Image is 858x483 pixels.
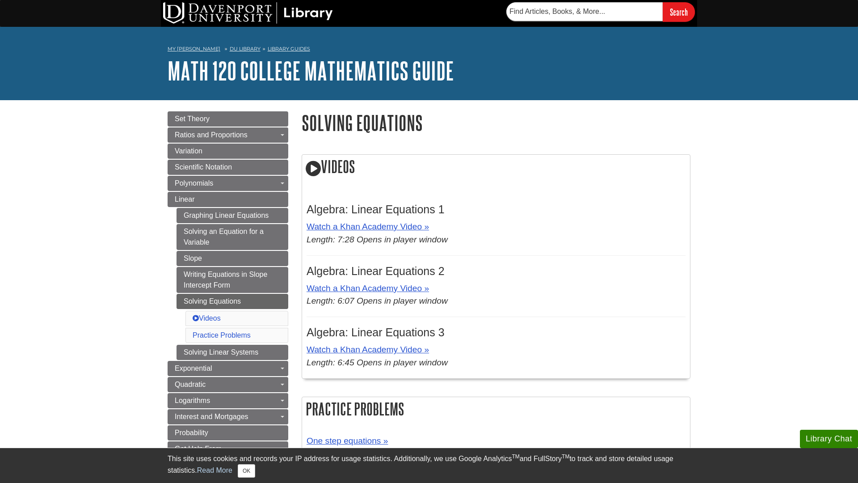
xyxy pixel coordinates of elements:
a: Graphing Linear Equations [177,208,288,223]
h1: Solving Equations [302,111,690,134]
span: Exponential [175,364,212,372]
span: Ratios and Proportions [175,131,248,139]
button: Library Chat [800,430,858,448]
a: Interest and Mortgages [168,409,288,424]
sup: TM [562,453,569,460]
a: Linear [168,192,288,207]
a: Ratios and Proportions [168,127,288,143]
a: Read More [197,466,232,474]
a: Scientific Notation [168,160,288,175]
a: Logarithms [168,393,288,408]
span: Logarithms [175,397,210,404]
h3: Algebra: Linear Equations 3 [307,326,686,339]
em: Length: 6:45 Opens in player window [307,358,448,367]
em: Length: 6:07 Opens in player window [307,296,448,305]
span: Scientific Notation [175,163,232,171]
a: Quadratic [168,377,288,392]
span: Polynomials [175,179,213,187]
span: Interest and Mortgages [175,413,248,420]
a: My [PERSON_NAME] [168,45,220,53]
a: Library Guides [268,46,310,52]
a: Watch a Khan Academy Video » [307,222,429,231]
a: Videos [193,314,221,322]
a: Slope [177,251,288,266]
a: Variation [168,144,288,159]
span: Probability [175,429,208,436]
button: Close [238,464,255,478]
span: Linear [175,195,194,203]
a: Solving an Equation for a Variable [177,224,288,250]
span: Variation [175,147,202,155]
form: Searches DU Library's articles, books, and more [506,2,695,21]
a: Practice Problems [193,331,251,339]
a: Get Help From [PERSON_NAME] [168,441,288,467]
a: Exponential [168,361,288,376]
span: Quadratic [175,381,206,388]
div: Guide Page Menu [168,111,288,467]
nav: breadcrumb [168,43,690,57]
div: This site uses cookies and records your IP address for usage statistics. Additionally, we use Goo... [168,453,690,478]
em: Length: 7:28 Opens in player window [307,235,448,244]
a: Polynomials [168,176,288,191]
a: MATH 120 College Mathematics Guide [168,57,454,85]
h3: Algebra: Linear Equations 2 [307,265,686,278]
img: DU Library [163,2,333,24]
a: Set Theory [168,111,288,127]
a: Writing Equations in Slope Intercept Form [177,267,288,293]
span: Set Theory [175,115,210,123]
a: Watch a Khan Academy Video » [307,284,429,293]
a: Probability [168,425,288,441]
input: Find Articles, Books, & More... [506,2,663,21]
span: Get Help From [PERSON_NAME] [175,445,234,463]
h2: Practice Problems [302,397,690,421]
h2: Videos [302,155,690,180]
input: Search [663,2,695,21]
a: DU Library [230,46,261,52]
a: Solving Equations [177,294,288,309]
h3: Algebra: Linear Equations 1 [307,203,686,216]
a: Solving Linear Systems [177,345,288,360]
a: One step equations » [307,436,388,445]
a: Watch a Khan Academy Video » [307,345,429,354]
sup: TM [512,453,519,460]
